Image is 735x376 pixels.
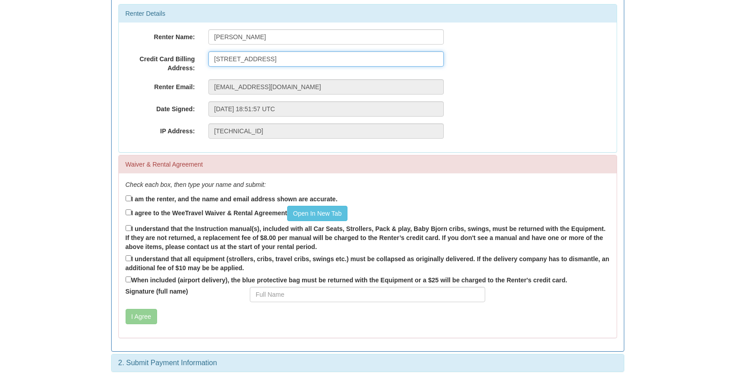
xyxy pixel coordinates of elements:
[119,101,202,113] label: Date Signed:
[126,225,131,231] input: I understand that the Instruction manual(s), included with all Car Seats, Strollers, Pack & play,...
[119,29,202,41] label: Renter Name:
[126,195,131,201] input: I am the renter, and the name and email address shown are accurate.
[126,276,131,282] input: When included (airport delivery), the blue protective bag must be returned with the Equipment or ...
[119,51,202,72] label: Credit Card Billing Address:
[126,209,131,215] input: I agree to the WeeTravel Waiver & Rental AgreementOpen In New Tab
[287,206,347,221] a: Open In New Tab
[118,359,617,367] h3: 2. Submit Payment Information
[119,155,617,173] div: Waiver & Rental Agreement
[126,206,347,221] label: I agree to the WeeTravel Waiver & Rental Agreement
[126,254,610,272] label: I understand that all equipment (strollers, cribs, travel cribs, swings etc.) must be collapsed a...
[126,223,610,251] label: I understand that the Instruction manual(s), included with all Car Seats, Strollers, Pack & play,...
[126,309,157,324] button: I Agree
[126,275,568,285] label: When included (airport delivery), the blue protective bag must be returned with the Equipment or ...
[119,5,617,23] div: Renter Details
[126,255,131,261] input: I understand that all equipment (strollers, cribs, travel cribs, swings etc.) must be collapsed a...
[126,181,266,188] em: Check each box, then type your name and submit:
[119,123,202,136] label: IP Address:
[126,194,338,204] label: I am the renter, and the name and email address shown are accurate.
[119,287,243,296] label: Signature (full name)
[250,287,485,302] input: Full Name
[119,79,202,91] label: Renter Email:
